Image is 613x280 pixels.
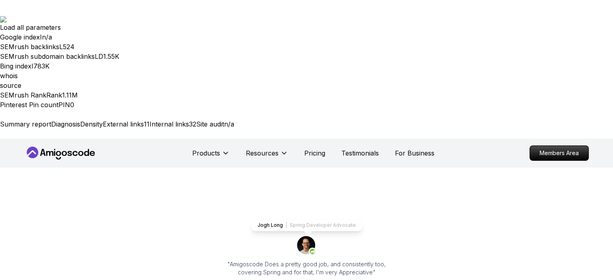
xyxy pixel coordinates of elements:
[144,120,150,128] span: 11
[31,62,33,70] span: I
[42,33,52,41] a: n/a
[189,120,196,128] span: 32
[530,145,589,161] a: Members Area
[63,43,75,51] a: 524
[297,236,316,255] img: josh long
[58,101,70,109] span: PIN
[40,33,42,41] span: I
[196,120,234,128] a: Site auditn/a
[395,148,434,158] a: For Business
[258,222,283,228] p: Jogh Long
[70,101,74,109] a: 0
[46,91,62,99] span: Rank
[59,43,63,51] span: L
[341,148,379,158] a: Testimonials
[192,148,220,158] p: Products
[80,120,103,128] span: Density
[150,120,189,128] span: Internal links
[103,120,144,128] span: External links
[216,260,397,276] p: "Amigoscode Does a pretty good job, and consistently too, covering Spring and for that, I'm very ...
[290,222,356,228] p: Spring Developer Advocate
[95,52,103,60] span: LD
[224,120,234,128] span: n/a
[196,120,224,128] span: Site audit
[103,52,119,60] a: 1.55K
[62,91,78,99] a: 1.11M
[246,148,288,164] button: Resources
[304,148,325,158] a: Pricing
[530,146,588,160] p: Members Area
[246,148,278,158] p: Resources
[33,62,50,70] a: 783K
[192,148,230,164] button: Products
[51,120,80,128] span: Diagnosis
